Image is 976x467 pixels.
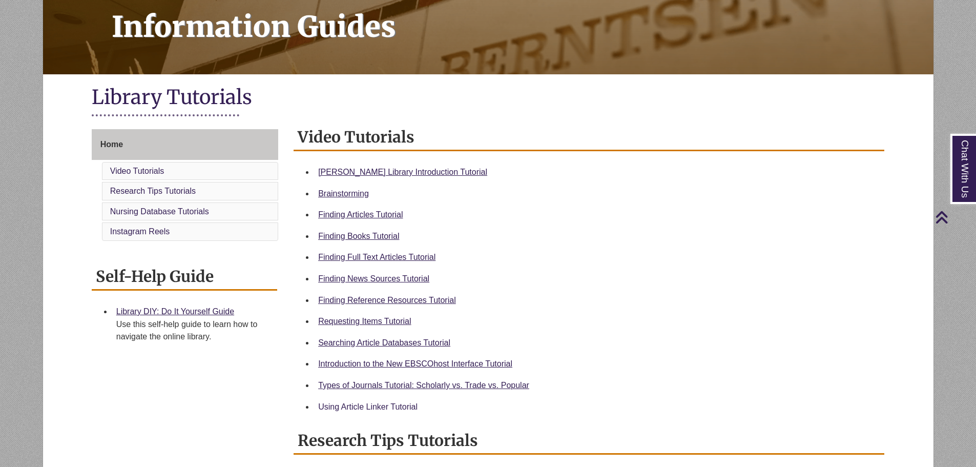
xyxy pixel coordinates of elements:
[318,317,411,326] a: Requesting Items Tutorial
[318,232,399,240] a: Finding Books Tutorial
[318,210,403,219] a: Finding Articles Tutorial
[294,428,884,455] h2: Research Tips Tutorials
[318,296,456,304] a: Finding Reference Resources Tutorial
[318,402,418,411] a: Using Article Linker Tutorial
[92,85,885,112] h1: Library Tutorials
[92,129,278,160] a: Home
[318,168,487,176] a: [PERSON_NAME] Library Introduction Tutorial
[92,263,277,291] h2: Self-Help Guide
[318,189,369,198] a: Brainstorming
[110,187,196,195] a: Research Tips Tutorials
[318,338,450,347] a: Searching Article Databases Tutorial
[100,140,123,149] span: Home
[110,167,164,175] a: Video Tutorials
[294,124,884,151] h2: Video Tutorials
[110,227,170,236] a: Instagram Reels
[116,318,269,343] div: Use this self-help guide to learn how to navigate the online library.
[935,210,973,224] a: Back to Top
[318,381,529,390] a: Types of Journals Tutorial: Scholarly vs. Trade vs. Popular
[318,274,429,283] a: Finding News Sources Tutorial
[116,307,234,316] a: Library DIY: Do It Yourself Guide
[110,207,209,216] a: Nursing Database Tutorials
[318,359,512,368] a: Introduction to the New EBSCOhost Interface Tutorial
[92,129,278,243] div: Guide Page Menu
[318,253,435,261] a: Finding Full Text Articles Tutorial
